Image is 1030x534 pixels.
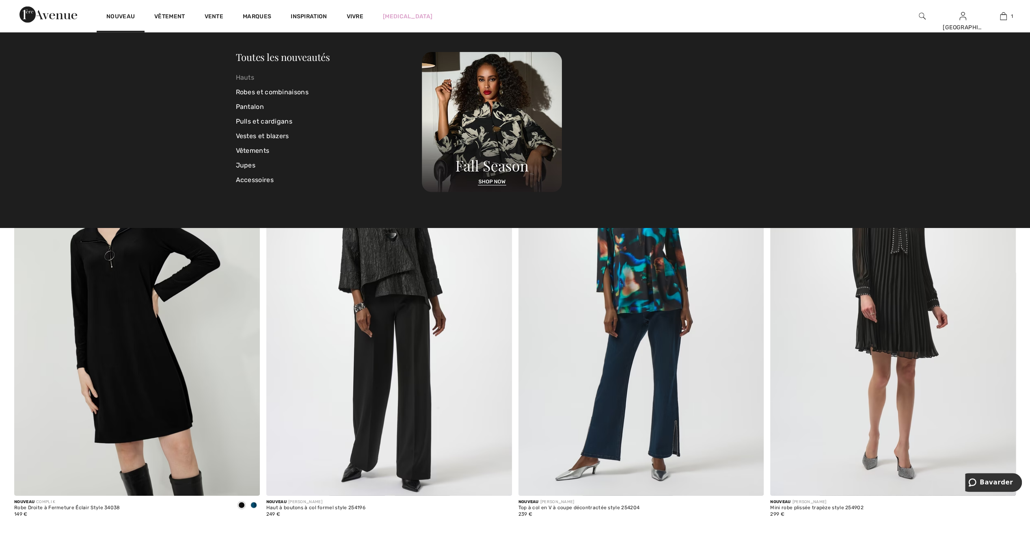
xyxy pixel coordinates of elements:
a: Vestes et blazers [236,129,422,143]
a: Robes et combinaisons [236,85,422,100]
a: Vivre [346,12,363,21]
span: 1 [1011,13,1013,20]
div: Teal [248,499,260,512]
img: 1ère Avenue [19,7,77,23]
span: Nouveau [518,499,539,504]
div: COMPLI K [14,499,120,505]
a: Jupes [236,158,422,173]
a: 1 [983,11,1023,21]
img: 250825120107_a8d8ca038cac6.jpg [422,52,562,192]
div: Haut à boutons à col formel style 254196 [266,505,365,511]
div: Mini robe plissée trapèze style 254902 [770,505,863,511]
img: Mes infos [959,11,966,21]
div: [PERSON_NAME] [266,499,365,505]
img: Mon sac [1000,11,1007,21]
span: 249 € [266,511,281,517]
span: 149 € [14,511,28,517]
iframe: Opens a widget where you can chat to one of our agents [965,473,1022,493]
span: Nouveau [14,499,35,504]
a: Sign In [959,12,966,20]
a: Marques [243,13,271,22]
div: Black [235,499,248,512]
a: Vente [205,13,224,22]
img: Top à col en V décontracté style 254204. Noir/Multi [518,127,764,496]
img: Robe droite à fermeture éclair Style 34038. Noir [14,127,260,496]
span: Inspiration [291,13,327,22]
a: Nouveau [106,13,135,22]
a: Pulls et cardigans [236,114,422,129]
a: Accessoires [236,173,422,187]
img: Haut à boutons à col formel style 254196. Noir [266,127,512,496]
a: Vêtements [236,143,422,158]
span: Nouveau [266,499,287,504]
div: Robe Droite à Fermeture Éclair Style 34038 [14,505,120,511]
a: [MEDICAL_DATA] [383,12,432,21]
div: [PERSON_NAME] [518,499,639,505]
a: Pantalon [236,100,422,114]
a: Toutes les nouveautés [236,50,330,63]
div: [GEOGRAPHIC_DATA] [943,23,982,32]
img: Rechercher sur le site Web [919,11,926,21]
span: Nouveau [770,499,790,504]
img: Mini robe plissée trapèze style 254902. Noir [770,127,1016,496]
span: 239 € [518,511,533,517]
div: [PERSON_NAME] [770,499,863,505]
a: Hauts [236,70,422,85]
div: Top à col en V à coupe décontractée style 254204 [518,505,639,511]
span: 299 € [770,511,784,517]
a: Vêtement [154,13,185,22]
